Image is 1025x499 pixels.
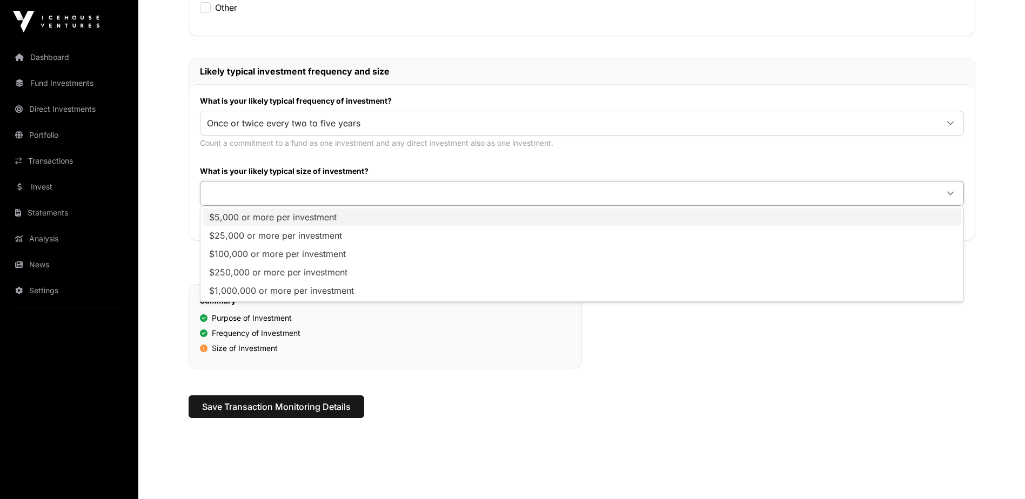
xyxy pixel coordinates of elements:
span: $25,000 or more per investment [209,231,342,240]
a: Dashboard [9,45,130,69]
img: Icehouse Ventures Logo [13,11,99,32]
a: Analysis [9,227,130,251]
li: $25,000 or more per investment [203,227,961,244]
a: News [9,253,130,277]
span: Purpose of Investment [212,313,292,323]
span: Save Transaction Monitoring Details [202,400,351,413]
li: $100,000 or more per investment [203,245,961,262]
li: $5,000 or more per investment [203,208,961,226]
a: Fund Investments [9,71,130,95]
label: What is your likely typical size of investment? [200,166,964,177]
a: Portfolio [9,123,130,147]
span: $250,000 or more per investment [209,268,347,277]
h2: Summary [200,295,571,306]
span: $5,000 or more per investment [209,213,337,221]
p: Count a commitment to a fund as one investment and any direct investment also as one investment. [200,138,964,149]
a: Invest [9,175,130,199]
button: Save Transaction Monitoring Details [189,395,364,418]
span: $1,000,000 or more per investment [209,286,354,295]
iframe: Chat Widget [971,447,1025,499]
span: $100,000 or more per investment [209,249,346,258]
li: $250,000 or more per investment [203,264,961,281]
label: Other [215,1,237,14]
label: What is your likely typical frequency of investment? [200,96,964,106]
a: Settings [9,279,130,302]
h2: Likely typical investment frequency and size [200,65,964,78]
a: Statements [9,201,130,225]
li: $1,000,000 or more per investment [203,282,961,299]
span: Frequency of Investment [212,328,300,339]
span: Size of Investment [212,343,278,354]
a: Transactions [9,149,130,173]
a: Direct Investments [9,97,130,121]
span: Once or twice every two to five years [200,113,937,133]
